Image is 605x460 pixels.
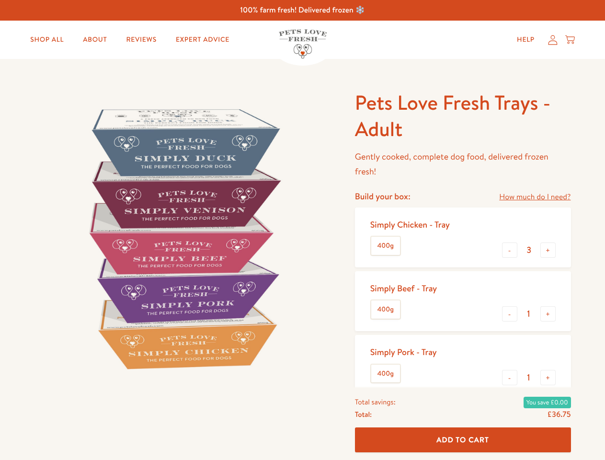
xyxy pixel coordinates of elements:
button: - [502,306,517,322]
h1: Pets Love Fresh Trays - Adult [355,90,571,142]
a: Shop All [23,30,71,49]
div: Simply Pork - Tray [370,346,437,357]
a: How much do I need? [499,191,571,204]
h4: Build your box: [355,191,411,202]
span: Add To Cart [436,435,489,445]
button: + [540,242,556,258]
button: + [540,306,556,322]
a: About [75,30,114,49]
button: - [502,370,517,385]
div: Simply Chicken - Tray [370,219,450,230]
span: Total savings: [355,396,396,408]
a: Reviews [118,30,164,49]
button: + [540,370,556,385]
button: - [502,242,517,258]
a: Help [509,30,542,49]
span: You save £0.00 [524,397,571,408]
span: Total: [355,408,372,421]
label: 400g [371,237,400,255]
button: Add To Cart [355,427,571,453]
span: £36.75 [547,409,571,420]
p: Gently cooked, complete dog food, delivered frozen fresh! [355,149,571,179]
img: Pets Love Fresh [279,29,327,58]
label: 400g [371,300,400,319]
img: Pets Love Fresh Trays - Adult [34,90,332,387]
a: Expert Advice [168,30,237,49]
div: Simply Beef - Tray [370,283,437,294]
label: 400g [371,365,400,383]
